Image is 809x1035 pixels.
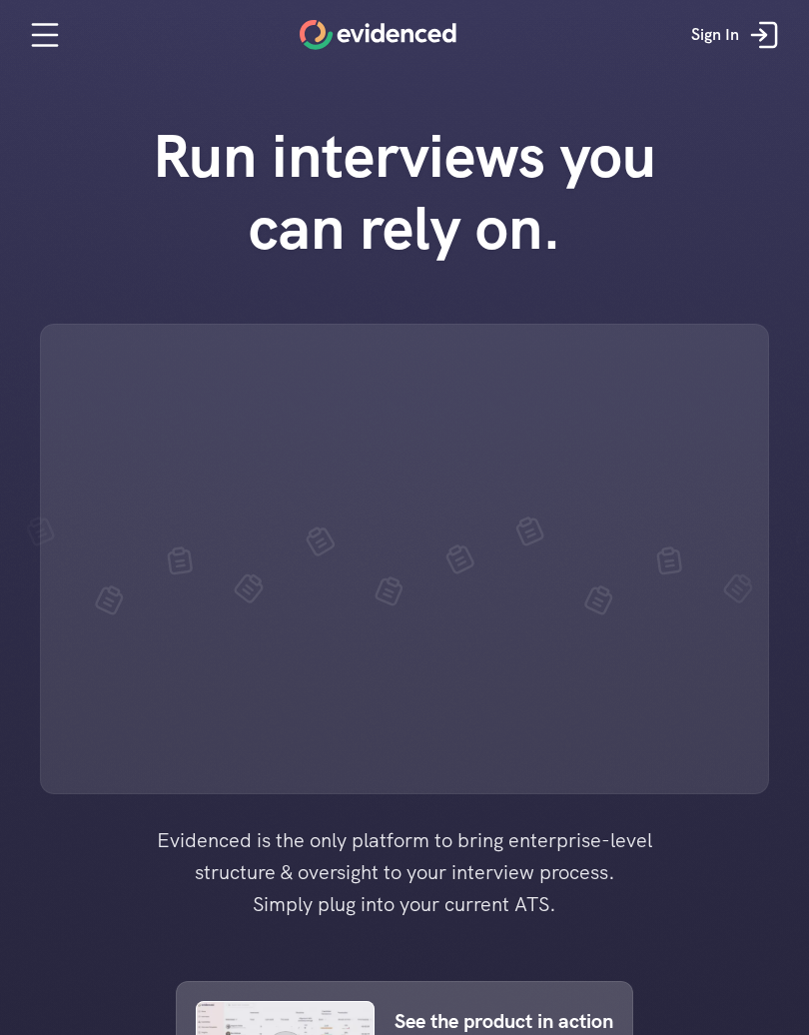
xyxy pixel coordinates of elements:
a: Home [300,20,456,50]
p: Sign In [691,22,739,48]
h1: Run interviews you can rely on. [120,120,689,264]
h4: Evidenced is the only platform to bring enterprise-level structure & oversight to your interview ... [125,824,684,920]
a: Sign In [676,5,799,65]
